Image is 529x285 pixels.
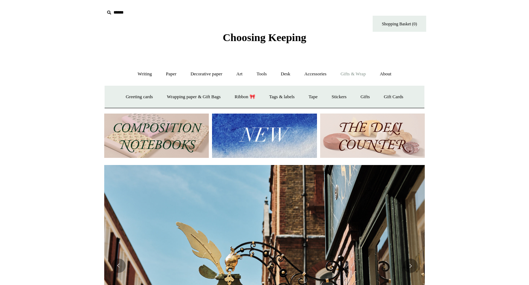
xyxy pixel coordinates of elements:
a: Art [230,65,249,84]
a: Greeting cards [119,87,159,106]
img: New.jpg__PID:f73bdf93-380a-4a35-bcfe-7823039498e1 [212,114,317,158]
a: About [373,65,398,84]
a: Ribbon 🎀 [228,87,262,106]
a: Gifts & Wrap [334,65,372,84]
img: 202302 Composition ledgers.jpg__PID:69722ee6-fa44-49dd-a067-31375e5d54ec [104,114,209,158]
img: The Deli Counter [320,114,425,158]
a: Writing [131,65,158,84]
button: Next [403,259,418,273]
a: Paper [160,65,183,84]
button: Previous [111,259,126,273]
a: Shopping Basket (0) [373,16,426,32]
a: Tape [302,87,324,106]
a: Wrapping paper & Gift Bags [161,87,227,106]
a: Stickers [325,87,353,106]
a: Gift Cards [377,87,410,106]
a: Choosing Keeping [223,37,306,42]
a: Tags & labels [263,87,301,106]
a: Accessories [298,65,333,84]
a: Desk [274,65,297,84]
a: Gifts [354,87,376,106]
a: Decorative paper [184,65,229,84]
a: Tools [250,65,273,84]
span: Choosing Keeping [223,31,306,43]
